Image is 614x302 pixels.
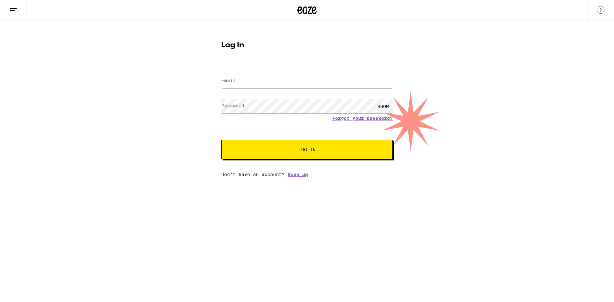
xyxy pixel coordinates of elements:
div: SHOW [374,99,393,113]
div: Don't have an account? [221,172,393,177]
label: Password [221,103,244,108]
a: Forgot your password? [332,116,393,121]
label: Email [221,78,236,83]
input: Email [221,74,393,88]
h1: Log In [221,42,393,49]
button: Log In [221,140,393,159]
span: Log In [298,147,316,152]
a: Sign up [288,172,308,177]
